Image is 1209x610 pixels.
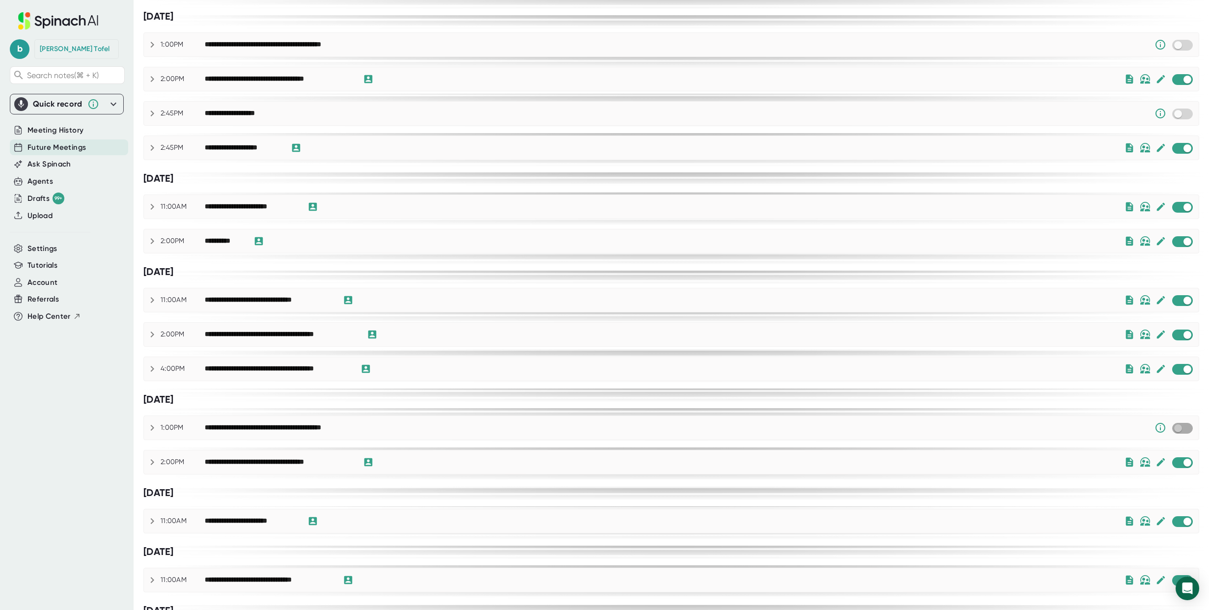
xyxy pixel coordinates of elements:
div: 1:00PM [161,40,205,49]
button: Tutorials [27,260,57,271]
div: 11:00AM [161,576,205,584]
img: internal-only.bf9814430b306fe8849ed4717edd4846.svg [1140,457,1151,467]
button: Future Meetings [27,142,86,153]
span: Help Center [27,311,71,322]
img: internal-only.bf9814430b306fe8849ed4717edd4846.svg [1140,364,1151,374]
div: 11:00AM [161,296,205,305]
svg: Someone has manually disabled Spinach from this meeting. [1154,422,1166,434]
div: [DATE] [143,10,1199,23]
button: Upload [27,210,53,222]
div: [DATE] [143,487,1199,499]
div: Open Intercom Messenger [1176,577,1199,600]
div: 2:45PM [161,143,205,152]
button: Referrals [27,294,59,305]
svg: Someone has manually disabled Spinach from this meeting. [1154,39,1166,51]
div: [DATE] [143,172,1199,185]
img: internal-only.bf9814430b306fe8849ed4717edd4846.svg [1140,516,1151,526]
span: b [10,39,29,59]
div: Drafts [27,193,64,204]
div: 2:00PM [161,330,205,339]
img: internal-only.bf9814430b306fe8849ed4717edd4846.svg [1140,575,1151,585]
div: 11:00AM [161,202,205,211]
button: Settings [27,243,57,254]
span: Search notes (⌘ + K) [27,71,99,80]
img: internal-only.bf9814430b306fe8849ed4717edd4846.svg [1140,74,1151,84]
img: internal-only.bf9814430b306fe8849ed4717edd4846.svg [1140,295,1151,305]
button: Agents [27,176,53,187]
img: internal-only.bf9814430b306fe8849ed4717edd4846.svg [1140,236,1151,246]
div: Quick record [14,94,119,114]
div: [DATE] [143,546,1199,558]
div: Quick record [33,99,82,109]
div: 2:00PM [161,458,205,467]
div: 2:00PM [161,75,205,83]
button: Help Center [27,311,81,322]
svg: Someone has manually disabled Spinach from this meeting. [1154,108,1166,119]
div: 2:45PM [161,109,205,118]
img: internal-only.bf9814430b306fe8849ed4717edd4846.svg [1140,143,1151,153]
div: Beth Tofel [40,45,110,54]
div: 2:00PM [161,237,205,246]
div: 4:00PM [161,364,205,373]
button: Drafts 99+ [27,193,64,204]
img: internal-only.bf9814430b306fe8849ed4717edd4846.svg [1140,202,1151,212]
button: Ask Spinach [27,159,71,170]
img: internal-only.bf9814430b306fe8849ed4717edd4846.svg [1140,330,1151,339]
div: 11:00AM [161,517,205,526]
button: Meeting History [27,125,83,136]
div: [DATE] [143,393,1199,406]
div: 99+ [53,193,64,204]
div: 1:00PM [161,423,205,432]
div: [DATE] [143,266,1199,278]
button: Account [27,277,57,288]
